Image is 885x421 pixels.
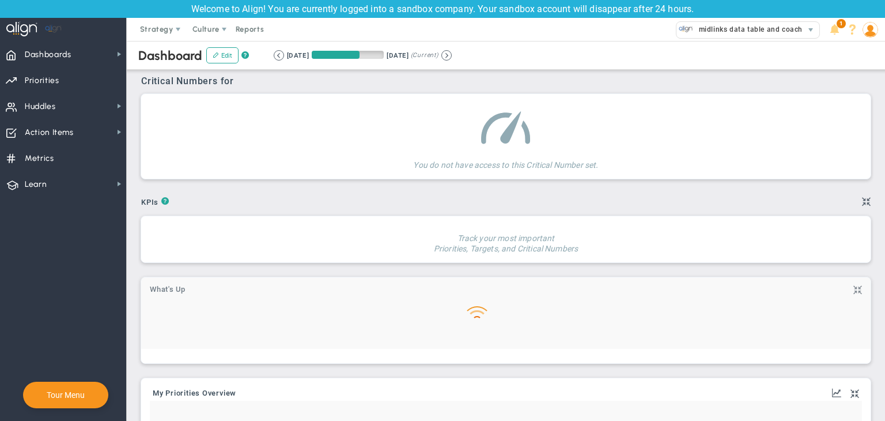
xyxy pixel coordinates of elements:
span: midlinks data table and coach company (Sandbox) [693,22,873,37]
span: Learn [25,172,47,197]
div: [DATE] [287,50,309,61]
h4: You do not have access to this Critical Number set. [413,152,598,170]
span: (Current) [411,50,438,61]
img: 210012.Person.photo [863,22,878,37]
img: 33606.Company.photo [679,22,693,36]
span: 1 [837,19,846,28]
button: My Priorities Overview [153,389,236,399]
span: My Priorities Overview [153,389,236,397]
button: Go to previous period [274,50,284,61]
div: Period Progress: 66% Day 60 of 90 with 30 remaining. [312,51,384,59]
button: Edit [206,47,239,63]
span: Huddles [25,95,56,119]
span: Critical Numbers for [141,76,237,87]
span: Culture [192,25,220,33]
button: Tour Menu [43,390,88,400]
span: Dashboards [25,43,71,67]
span: Reports [230,18,270,41]
div: [DATE] [387,50,409,61]
h4: Track your most important Priorities, Targets, and Critical Numbers [434,225,578,254]
span: Dashboard [138,48,202,63]
button: Go to next period [441,50,452,61]
span: KPIs [141,198,161,206]
li: Announcements [826,18,844,41]
span: Priorities [25,69,59,93]
span: Strategy [140,25,173,33]
li: Help & Frequently Asked Questions (FAQ) [844,18,861,41]
span: select [803,22,819,38]
span: Action Items [25,121,74,145]
span: Metrics [25,146,54,171]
